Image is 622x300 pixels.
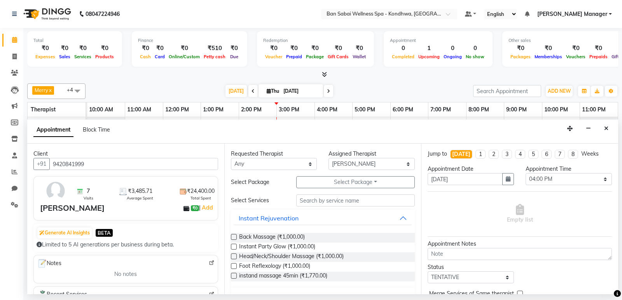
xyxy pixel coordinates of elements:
[187,187,215,195] span: ₹24,400.00
[353,104,377,115] a: 5:00 PM
[601,123,612,135] button: Close
[508,44,533,53] div: ₹0
[33,123,73,137] span: Appointment
[167,44,202,53] div: ₹0
[239,243,315,252] span: Instant Party Glow (₹1,000.00)
[33,150,218,158] div: Client
[234,211,412,225] button: Instant Rejuvenation
[201,203,214,212] a: Add
[315,104,339,115] a: 4:00 PM
[239,104,264,115] a: 2:00 PM
[464,54,486,59] span: No show
[304,54,326,59] span: Package
[428,263,514,271] div: Status
[37,258,61,269] span: Notes
[201,104,225,115] a: 1:00 PM
[581,150,599,158] div: Weeks
[546,86,573,97] button: ADD NEW
[86,3,120,25] b: 08047224946
[428,173,503,185] input: yyyy-mm-dd
[328,150,415,158] div: Assigned Therapist
[428,240,612,248] div: Appointment Notes
[49,158,218,170] input: Search by Name/Mobile/Email/Code
[153,44,167,53] div: ₹0
[416,54,442,59] span: Upcoming
[84,195,93,201] span: Visits
[199,203,214,212] span: |
[489,150,499,159] li: 2
[225,178,290,186] div: Select Package
[568,150,578,159] li: 8
[33,37,116,44] div: Total
[351,54,368,59] span: Wallet
[281,85,320,97] input: 2025-09-04
[87,187,90,195] span: 7
[72,44,93,53] div: ₹0
[304,44,326,53] div: ₹0
[390,37,486,44] div: Appointment
[191,205,199,212] span: ₹0
[87,104,115,115] a: 10:00 AM
[391,104,415,115] a: 6:00 PM
[326,44,351,53] div: ₹0
[515,150,525,159] li: 4
[127,195,153,201] span: Average Spent
[33,54,57,59] span: Expenses
[20,3,73,25] img: logo
[114,270,137,278] span: No notes
[33,44,57,53] div: ₹0
[466,104,491,115] a: 8:00 PM
[265,88,281,94] span: Thu
[464,44,486,53] div: 0
[475,150,486,159] li: 1
[533,54,564,59] span: Memberships
[537,10,607,18] span: [PERSON_NAME] Manager
[502,150,512,159] li: 3
[508,54,533,59] span: Packages
[263,44,284,53] div: ₹0
[167,54,202,59] span: Online/Custom
[277,104,301,115] a: 3:00 PM
[48,87,52,93] a: x
[190,195,211,201] span: Total Spent
[263,54,284,59] span: Voucher
[125,104,153,115] a: 11:00 AM
[564,44,587,53] div: ₹0
[31,106,56,113] span: Therapist
[428,165,514,173] div: Appointment Date
[526,165,612,173] div: Appointment Time
[263,37,368,44] div: Redemption
[533,44,564,53] div: ₹0
[428,104,453,115] a: 7:00 PM
[37,290,87,299] span: Recent Services
[227,44,241,53] div: ₹0
[239,233,305,243] span: Back Massage (₹1,000.00)
[564,54,587,59] span: Vouchers
[390,44,416,53] div: 0
[548,88,571,94] span: ADD NEW
[153,54,167,59] span: Card
[416,44,442,53] div: 1
[225,85,247,97] span: [DATE]
[442,54,464,59] span: Ongoing
[93,44,116,53] div: ₹0
[128,187,152,195] span: ₹3,485.71
[138,37,241,44] div: Finance
[57,44,72,53] div: ₹0
[138,54,153,59] span: Cash
[67,87,79,93] span: +4
[507,204,533,224] span: Empty list
[138,44,153,53] div: ₹0
[284,54,304,59] span: Prepaid
[239,252,344,262] span: Head/Neck/Shoulder Massage (₹1,000.00)
[96,229,113,236] span: BETA
[428,150,447,158] div: Jump to
[587,54,610,59] span: Prepaids
[225,196,290,205] div: Select Services
[35,87,48,93] span: Merry
[429,290,514,299] span: Merge Services of Same therapist
[542,104,570,115] a: 10:00 PM
[72,54,93,59] span: Services
[44,180,67,202] img: avatar
[33,158,50,170] button: +91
